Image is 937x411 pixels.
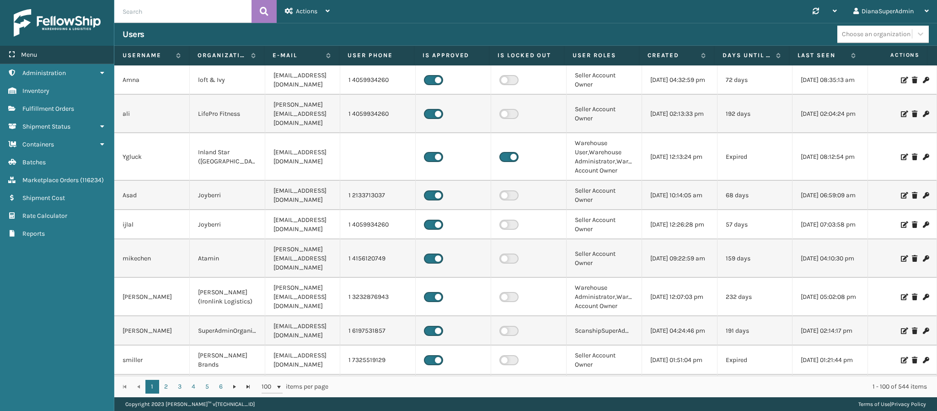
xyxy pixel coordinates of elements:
[642,95,717,133] td: [DATE] 02:13:33 pm
[912,192,917,199] i: Delete
[22,194,65,202] span: Shipment Cost
[340,278,416,316] td: 1 3232876943
[862,48,925,63] span: Actions
[573,51,631,59] label: User Roles
[567,278,642,316] td: Warehouse Administrator,Warehouse Account Owner
[340,375,416,404] td: 1 9096446292
[190,346,265,375] td: [PERSON_NAME] Brands
[912,77,917,83] i: Delete
[200,380,214,394] a: 5
[923,154,928,160] i: Change Password
[340,95,416,133] td: 1 4059934260
[642,239,717,278] td: [DATE] 09:22:59 am
[792,346,868,375] td: [DATE] 01:21:44 pm
[642,65,717,95] td: [DATE] 04:32:59 pm
[567,316,642,346] td: ScanshipSuperAdministrator
[923,328,928,334] i: Change Password
[717,375,793,404] td: 352 days
[273,51,321,59] label: E-mail
[912,328,917,334] i: Delete
[296,7,317,15] span: Actions
[792,210,868,239] td: [DATE] 07:03:58 pm
[22,123,70,130] span: Shipment Status
[642,278,717,316] td: [DATE] 12:07:03 pm
[265,181,341,210] td: [EMAIL_ADDRESS][DOMAIN_NAME]
[265,278,341,316] td: [PERSON_NAME][EMAIL_ADDRESS][DOMAIN_NAME]
[190,210,265,239] td: Joyberri
[190,95,265,133] td: LifePro Fitness
[22,69,66,77] span: Administration
[912,154,917,160] i: Delete
[498,51,556,59] label: Is Locked Out
[912,357,917,363] i: Delete
[567,346,642,375] td: Seller Account Owner
[22,176,79,184] span: Marketplace Orders
[114,210,190,239] td: ijlal
[125,397,255,411] p: Copyright 2023 [PERSON_NAME]™ v [TECHNICAL_ID]
[901,255,906,262] i: Edit
[114,133,190,181] td: Ygluck
[717,65,793,95] td: 72 days
[567,95,642,133] td: Seller Account Owner
[891,401,926,407] a: Privacy Policy
[901,357,906,363] i: Edit
[114,316,190,346] td: [PERSON_NAME]
[341,382,927,391] div: 1 - 100 of 544 items
[912,111,917,117] i: Delete
[912,255,917,262] i: Delete
[340,239,416,278] td: 1 4156120749
[114,95,190,133] td: ali
[792,95,868,133] td: [DATE] 02:04:24 pm
[22,105,74,113] span: Fulfillment Orders
[923,111,928,117] i: Change Password
[265,346,341,375] td: [EMAIL_ADDRESS][DOMAIN_NAME]
[923,357,928,363] i: Change Password
[190,239,265,278] td: Atamin
[173,380,187,394] a: 3
[642,181,717,210] td: [DATE] 10:14:05 am
[190,316,265,346] td: SuperAdminOrganization
[723,51,771,59] label: Days until password expires
[901,222,906,228] i: Edit
[792,133,868,181] td: [DATE] 08:12:54 pm
[717,239,793,278] td: 159 days
[114,65,190,95] td: Amna
[245,383,252,390] span: Go to the last page
[114,375,190,404] td: Donnelley
[340,181,416,210] td: 1 2133713037
[901,192,906,199] i: Edit
[642,210,717,239] td: [DATE] 12:26:28 pm
[923,77,928,83] i: Change Password
[792,65,868,95] td: [DATE] 08:35:13 am
[262,382,275,391] span: 100
[340,65,416,95] td: 1 4059934260
[717,316,793,346] td: 191 days
[901,294,906,300] i: Edit
[190,375,265,404] td: Fellowship - West
[114,239,190,278] td: mikechen
[901,77,906,83] i: Edit
[792,239,868,278] td: [DATE] 04:10:30 pm
[642,346,717,375] td: [DATE] 01:51:04 pm
[642,375,717,404] td: [DATE] 04:56:57 pm
[265,65,341,95] td: [EMAIL_ADDRESS][DOMAIN_NAME]
[340,210,416,239] td: 1 4059934260
[265,316,341,346] td: [EMAIL_ADDRESS][DOMAIN_NAME]
[265,210,341,239] td: [EMAIL_ADDRESS][DOMAIN_NAME]
[567,133,642,181] td: Warehouse User,Warehouse Administrator,Warehouse Account Owner
[858,397,926,411] div: |
[123,51,171,59] label: Username
[423,51,481,59] label: Is Approved
[901,154,906,160] i: Edit
[717,278,793,316] td: 232 days
[22,212,67,220] span: Rate Calculator
[228,380,241,394] a: Go to the next page
[198,51,246,59] label: Organization
[792,375,868,404] td: [DATE] 11:22:17 am
[214,380,228,394] a: 6
[567,181,642,210] td: Seller Account Owner
[901,111,906,117] i: Edit
[190,181,265,210] td: Joyberri
[145,380,159,394] a: 1
[190,65,265,95] td: loft & Ivy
